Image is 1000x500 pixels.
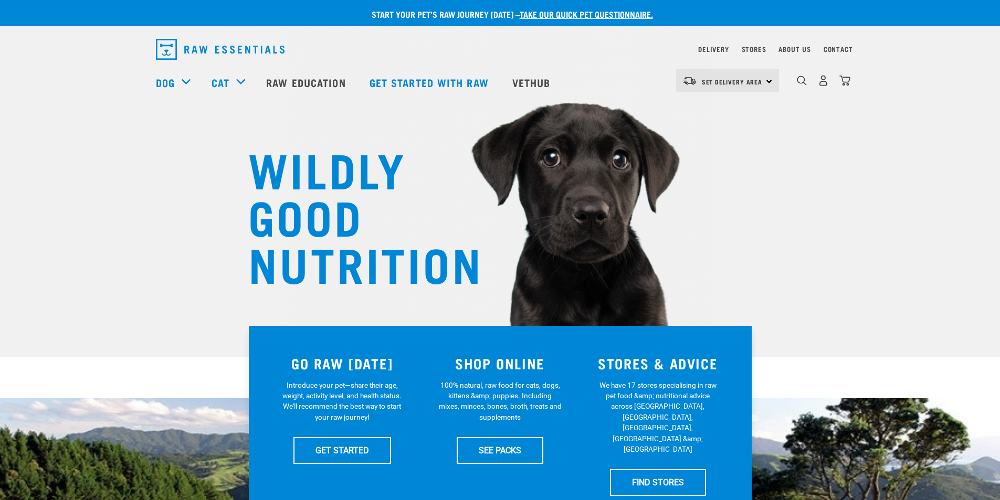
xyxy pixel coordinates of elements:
[293,437,391,463] a: GET STARTED
[818,75,829,86] img: user.png
[256,61,359,103] a: Raw Education
[742,47,766,51] a: Stores
[270,355,415,371] h3: GO RAW [DATE]
[682,76,697,86] img: van-moving.png
[596,380,720,455] p: We have 17 stores specialising in raw pet food &amp; nutritional advice across [GEOGRAPHIC_DATA],...
[610,469,706,495] a: FIND STORES
[839,75,850,86] img: home-icon@2x.png
[359,61,502,103] a: Get started with Raw
[156,75,175,90] a: Dog
[148,35,853,64] nav: dropdown navigation
[156,39,285,60] img: Raw Essentials Logo
[585,355,731,371] h3: STORES & ADVICE
[778,47,810,51] a: About Us
[280,380,404,423] p: Introduce your pet—share their age, weight, activity level, and health status. We'll recommend th...
[457,437,543,463] a: SEE PACKS
[438,380,562,423] p: 100% natural, raw food for cats, dogs, kittens &amp; puppies. Including mixes, minces, bones, bro...
[520,12,653,16] a: take our quick pet questionnaire.
[212,75,229,90] a: Cat
[702,80,763,83] span: Set Delivery Area
[427,355,573,371] h3: SHOP ONLINE
[248,144,458,286] h1: WILDLY GOOD NUTRITION
[698,47,729,51] a: Delivery
[797,76,807,86] img: home-icon-1@2x.png
[824,47,853,51] a: Contact
[502,61,564,103] a: Vethub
